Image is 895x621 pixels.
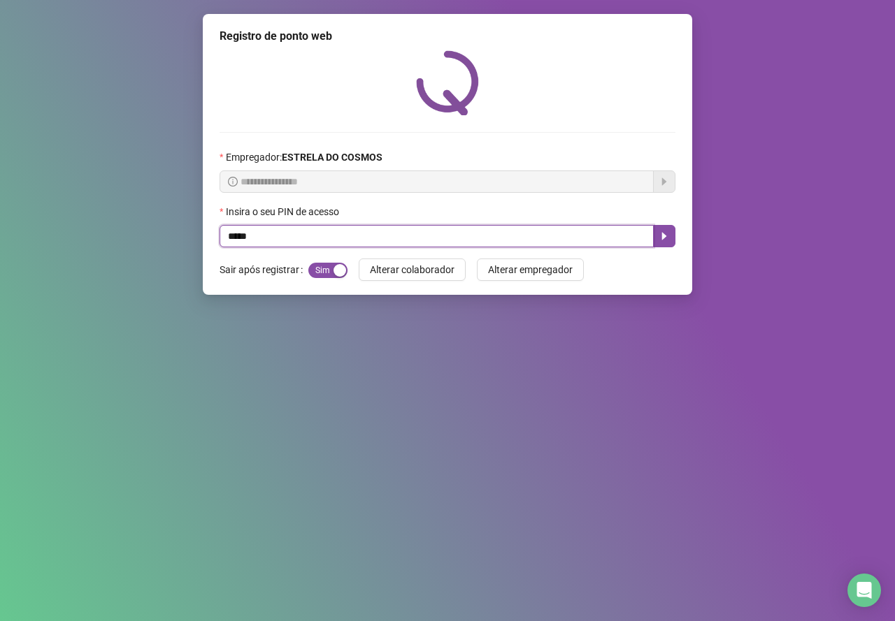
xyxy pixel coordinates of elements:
[282,152,382,163] strong: ESTRELA DO COSMOS
[659,231,670,242] span: caret-right
[370,262,454,277] span: Alterar colaborador
[220,258,308,281] label: Sair após registrar
[488,262,573,277] span: Alterar empregador
[477,258,584,281] button: Alterar empregador
[220,204,348,219] label: Insira o seu PIN de acesso
[226,149,382,165] span: Empregador :
[847,573,881,607] div: Open Intercom Messenger
[220,28,675,45] div: Registro de ponto web
[228,177,238,187] span: info-circle
[359,258,466,281] button: Alterar colaborador
[416,50,479,115] img: QRPoint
